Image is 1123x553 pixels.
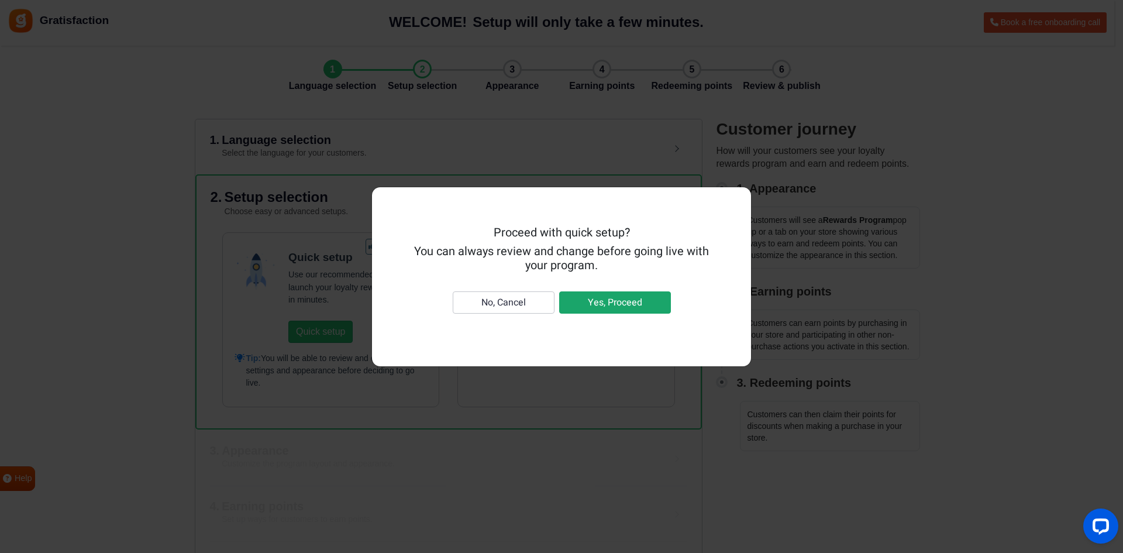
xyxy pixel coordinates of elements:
[411,226,712,240] h5: Proceed with quick setup?
[1074,504,1123,553] iframe: LiveChat chat widget
[411,245,712,273] h5: You can always review and change before going live with your program.
[559,291,671,314] button: Yes, Proceed
[453,291,554,314] button: No, Cancel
